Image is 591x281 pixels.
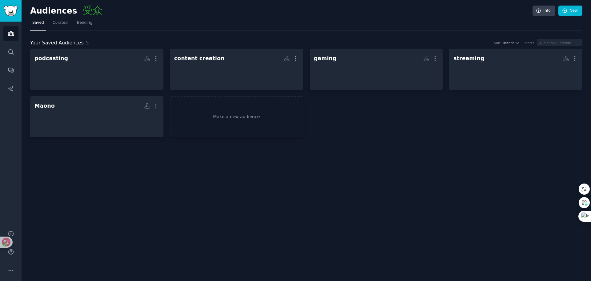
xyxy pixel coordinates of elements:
[170,49,303,90] a: content creation
[558,6,582,16] a: New
[4,6,18,16] img: GummySearch logo
[314,55,337,62] div: gaming
[30,18,46,31] a: Saved
[53,20,68,26] span: Curated
[174,55,225,62] div: content creation
[76,20,92,26] span: Trending
[310,49,443,90] a: gaming
[74,18,94,31] a: Trending
[30,49,163,90] a: podcasting
[453,55,484,62] div: streaming
[537,39,582,46] input: Audience/Subreddit
[83,5,103,16] font: 受众
[533,6,555,16] a: Info
[524,41,535,45] div: Search
[50,18,70,31] a: Curated
[503,41,519,45] button: Recent
[30,6,533,16] h2: Audiences
[449,49,582,90] a: streaming
[30,96,163,137] a: Maono
[86,40,89,46] span: 5
[30,39,84,47] span: Your Saved Audiences
[34,102,55,110] div: Maono
[170,96,303,137] a: Make a new audience
[32,20,44,26] span: Saved
[34,55,68,62] div: podcasting
[494,41,501,45] div: Sort
[503,41,514,45] span: Recent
